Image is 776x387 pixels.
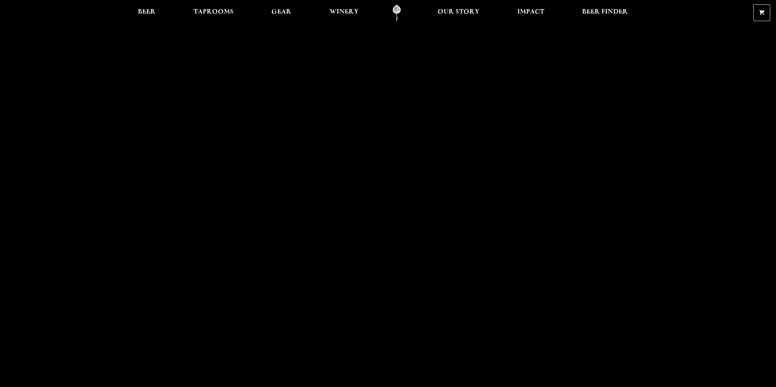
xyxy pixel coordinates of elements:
[577,5,633,21] a: Beer Finder
[330,9,359,15] span: Winery
[438,9,479,15] span: Our Story
[138,9,156,15] span: Beer
[189,5,238,21] a: Taprooms
[133,5,160,21] a: Beer
[513,5,549,21] a: Impact
[582,9,628,15] span: Beer Finder
[267,5,296,21] a: Gear
[433,5,484,21] a: Our Story
[194,9,234,15] span: Taprooms
[325,5,363,21] a: Winery
[517,9,544,15] span: Impact
[383,5,410,21] a: Odell Home
[271,9,291,15] span: Gear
